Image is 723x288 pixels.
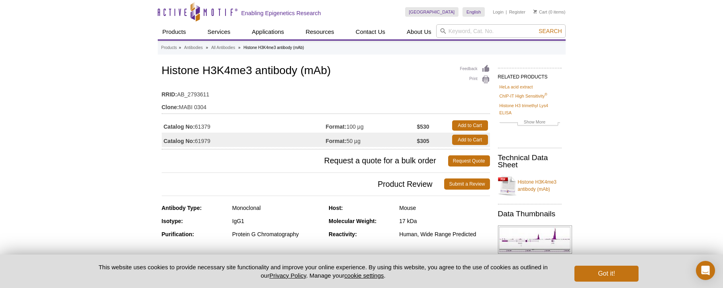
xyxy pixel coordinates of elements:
[545,93,547,97] sup: ®
[448,155,490,167] a: Request Quote
[405,7,459,17] a: [GEOGRAPHIC_DATA]
[351,24,390,39] a: Contact Us
[162,155,448,167] span: Request a quote for a bulk order
[243,45,304,50] li: Histone H3K4me3 antibody (mAb)
[164,137,195,145] strong: Catalog No:
[417,123,429,130] strong: $530
[329,205,343,211] strong: Host:
[211,44,235,51] a: All Antibodies
[164,123,195,130] strong: Catalog No:
[533,9,547,15] a: Cart
[500,92,547,100] a: ChIP-IT High Sensitivity®
[161,44,177,51] a: Products
[500,102,560,116] a: Histone H3 trimethyl Lys4 ELISA
[493,9,504,15] a: Login
[206,45,208,50] li: »
[498,68,562,82] h2: RELATED PRODUCTS
[444,178,490,190] a: Submit a Review
[344,272,384,279] button: cookie settings
[232,231,323,238] div: Protein G Chromatography
[399,231,490,238] div: Human, Wide Range Predicted
[85,263,562,280] p: This website uses cookies to provide necessary site functionality and improve your online experie...
[162,91,177,98] strong: RRID:
[179,45,181,50] li: »
[696,261,715,280] div: Open Intercom Messenger
[326,118,417,133] td: 100 µg
[232,204,323,212] div: Monoclonal
[162,178,445,190] span: Product Review
[238,45,241,50] li: »
[162,133,326,147] td: 61979
[533,7,566,17] li: (0 items)
[399,204,490,212] div: Mouse
[460,75,490,84] a: Print
[269,272,306,279] a: Privacy Policy
[436,24,566,38] input: Keyword, Cat. No.
[500,83,533,90] a: HeLa acid extract
[498,225,572,254] img: Histone H3K4me3 antibody (mAb) tested by ChIP-Seq.
[500,118,560,127] a: Show More
[162,99,490,112] td: MABI 0304
[574,266,638,282] button: Got it!
[247,24,289,39] a: Applications
[326,137,347,145] strong: Format:
[162,104,179,111] strong: Clone:
[162,205,202,211] strong: Antibody Type:
[162,231,194,237] strong: Purification:
[399,217,490,225] div: 17 kDa
[533,10,537,14] img: Your Cart
[498,154,562,168] h2: Technical Data Sheet
[162,218,183,224] strong: Isotype:
[498,174,562,198] a: Histone H3K4me3 antibody (mAb)
[162,65,490,78] h1: Histone H3K4me3 antibody (mAb)
[536,27,564,35] button: Search
[326,133,417,147] td: 50 µg
[326,123,347,130] strong: Format:
[301,24,339,39] a: Resources
[329,218,376,224] strong: Molecular Weight:
[158,24,191,39] a: Products
[452,120,488,131] a: Add to Cart
[162,86,490,99] td: AB_2793611
[203,24,235,39] a: Services
[162,118,326,133] td: 61379
[329,231,357,237] strong: Reactivity:
[462,7,485,17] a: English
[417,137,429,145] strong: $305
[506,7,507,17] li: |
[241,10,321,17] h2: Enabling Epigenetics Research
[460,65,490,73] a: Feedback
[498,210,562,217] h2: Data Thumbnails
[184,44,203,51] a: Antibodies
[402,24,436,39] a: About Us
[232,217,323,225] div: IgG1
[539,28,562,34] span: Search
[509,9,525,15] a: Register
[452,135,488,145] a: Add to Cart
